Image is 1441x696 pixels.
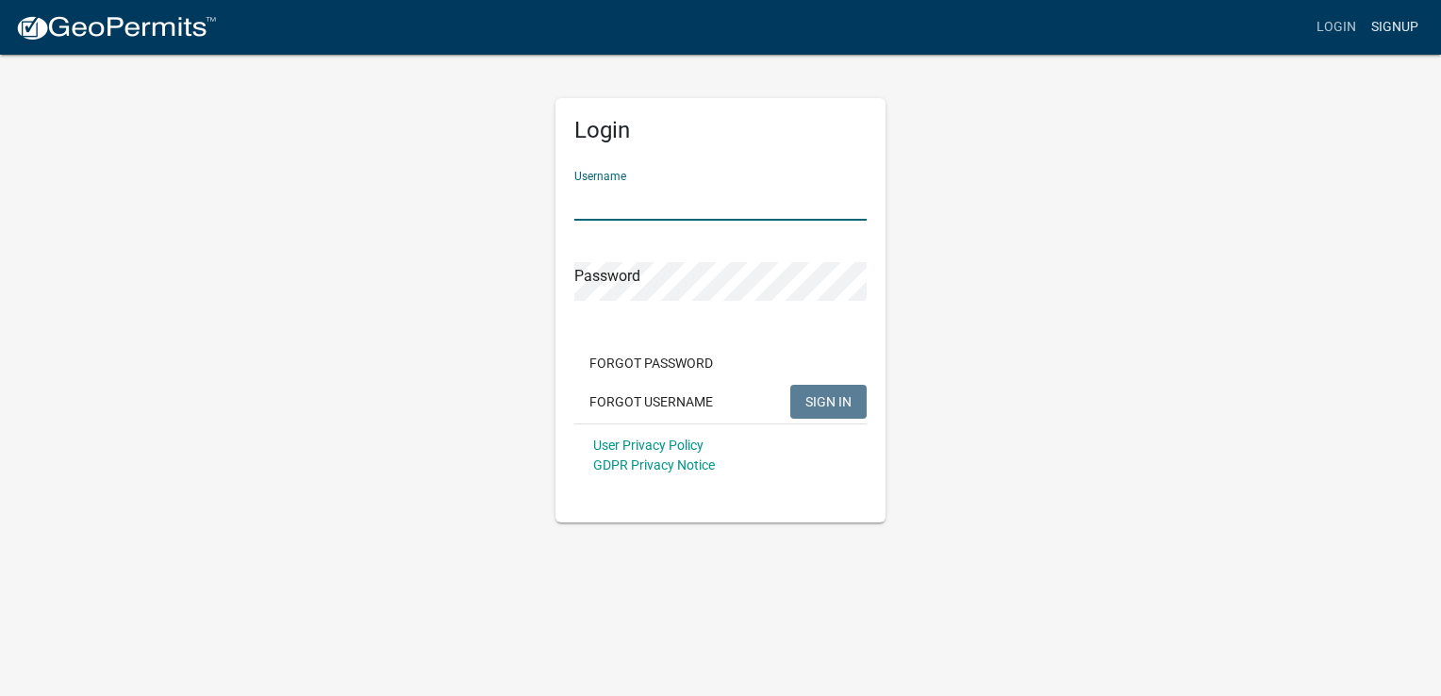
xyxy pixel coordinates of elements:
[805,393,852,408] span: SIGN IN
[1364,9,1426,45] a: Signup
[574,346,728,380] button: Forgot Password
[574,117,867,144] h5: Login
[574,385,728,419] button: Forgot Username
[1309,9,1364,45] a: Login
[593,438,704,453] a: User Privacy Policy
[790,385,867,419] button: SIGN IN
[593,457,715,472] a: GDPR Privacy Notice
